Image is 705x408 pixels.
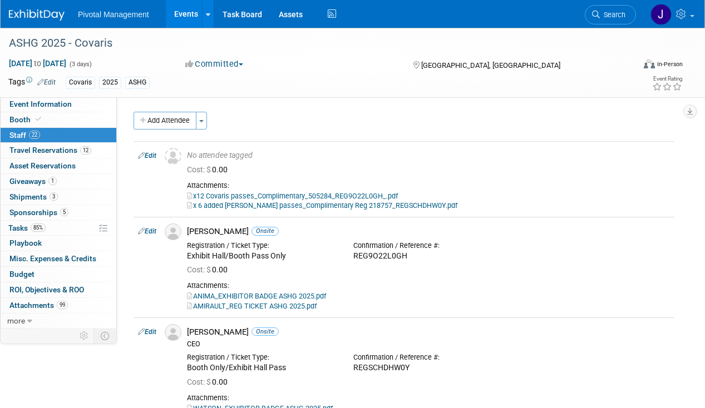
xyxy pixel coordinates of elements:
span: 22 [29,131,40,139]
a: Budget [1,267,116,282]
div: Exhibit Hall/Booth Pass Only [187,251,337,261]
div: [PERSON_NAME] [187,226,670,237]
span: Event Information [9,99,72,108]
img: Jessica Gatton [650,4,672,25]
span: Asset Reservations [9,161,76,170]
div: Confirmation / Reference #: [353,241,503,250]
div: In-Person [657,60,683,68]
span: 1 [48,177,57,185]
span: Pivotal Management [78,10,149,19]
span: 99 [57,301,68,309]
a: Travel Reservations12 [1,143,116,158]
span: Travel Reservations [9,146,91,155]
a: Staff22 [1,128,116,143]
a: Giveaways1 [1,174,116,189]
td: Personalize Event Tab Strip [75,329,94,343]
div: 2025 [99,77,121,88]
a: AMIRAULT_REG TICKET ASHG 2025.pdf [187,302,317,310]
div: REG9O22L0GH [353,251,503,261]
span: Budget [9,270,34,278]
span: 85% [31,223,46,232]
div: No attendee tagged [187,151,670,161]
div: ASHG 2025 - Covaris [5,33,625,53]
div: CEO [187,340,670,349]
span: Giveaways [9,177,57,186]
img: Associate-Profile-5.png [165,223,181,240]
div: Event Format [584,58,683,74]
a: Attachments99 [1,298,116,313]
button: Add Attendee [134,112,196,130]
div: Event Rating [652,76,682,82]
div: REGSCHDHW0Y [353,363,503,373]
span: 0.00 [187,377,232,386]
a: x12 Covaris passes_Complimentary_505284_REG9O22L0GH_.pdf [187,192,398,200]
span: 3 [50,192,58,201]
span: to [32,59,43,68]
a: Shipments3 [1,190,116,205]
span: Booth [9,115,43,124]
a: ANIMA_EXHIBITOR BADGE ASHG 2025.pdf [187,292,326,300]
a: Booth [1,112,116,127]
div: ASHG [125,77,150,88]
span: Shipments [9,192,58,201]
span: Cost: $ [187,377,212,386]
a: Edit [138,328,156,336]
a: ROI, Objectives & ROO [1,282,116,297]
span: Misc. Expenses & Credits [9,254,96,263]
span: 0.00 [187,265,232,274]
div: Registration / Ticket Type: [187,353,337,362]
div: Attachments: [187,181,670,190]
a: Event Information [1,97,116,112]
img: Format-Inperson.png [644,59,655,68]
span: ROI, Objectives & ROO [9,285,84,294]
span: Onsite [252,227,279,235]
a: more [1,314,116,329]
a: Misc. Expenses & Credits [1,251,116,266]
span: Onsite [252,327,279,336]
a: Edit [138,152,156,160]
div: Attachments: [187,394,670,402]
div: Covaris [66,77,95,88]
i: Booth reservation complete [36,116,41,122]
span: 12 [80,146,91,155]
a: Asset Reservations [1,158,116,173]
td: Tags [8,76,56,89]
a: x 6 added [PERSON_NAME] passes_Complimentary Reg 218757_REGSCHDHW0Y.pdf [187,201,457,210]
span: Cost: $ [187,165,212,174]
span: Attachments [9,301,68,310]
div: Booth Only/Exhibit Hall Pass [187,363,337,373]
span: Tasks [8,223,46,232]
td: Toggle Event Tabs [94,329,117,343]
span: 0.00 [187,165,232,174]
div: Registration / Ticket Type: [187,241,337,250]
img: Unassigned-User-Icon.png [165,148,181,165]
a: Edit [37,78,56,86]
img: ExhibitDay [9,9,65,21]
div: Confirmation / Reference #: [353,353,503,362]
a: Search [585,5,636,24]
span: more [7,316,25,325]
span: Sponsorships [9,208,68,217]
a: Edit [138,227,156,235]
a: Sponsorships5 [1,205,116,220]
img: Associate-Profile-5.png [165,324,181,341]
span: Search [600,11,625,19]
span: (3 days) [68,61,92,68]
span: [DATE] [DATE] [8,58,67,68]
span: Cost: $ [187,265,212,274]
a: Tasks85% [1,221,116,236]
div: [PERSON_NAME] [187,327,670,337]
button: Committed [181,58,248,70]
span: 5 [60,208,68,216]
a: Playbook [1,236,116,251]
div: Attachments: [187,281,670,290]
span: Staff [9,131,40,140]
span: [GEOGRAPHIC_DATA], [GEOGRAPHIC_DATA] [421,61,560,69]
span: Playbook [9,238,42,247]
